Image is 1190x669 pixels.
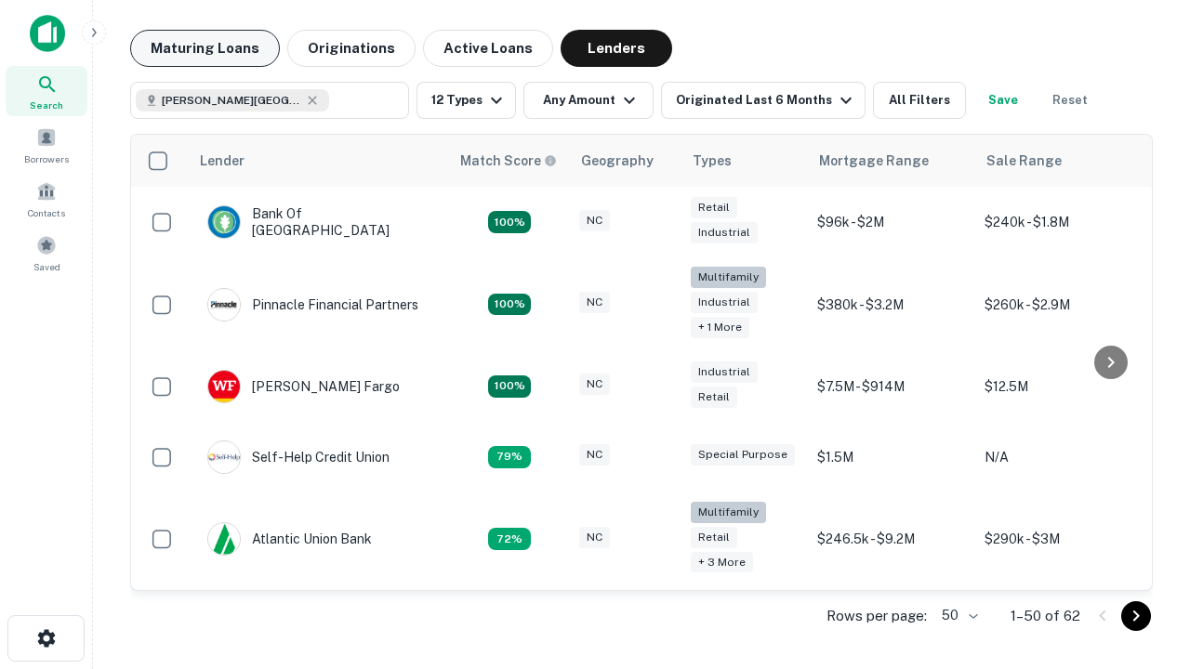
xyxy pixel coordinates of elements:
img: picture [208,206,240,238]
div: Bank Of [GEOGRAPHIC_DATA] [207,205,430,239]
button: 12 Types [416,82,516,119]
div: Matching Properties: 10, hasApolloMatch: undefined [488,528,531,550]
a: Borrowers [6,120,87,170]
span: [PERSON_NAME][GEOGRAPHIC_DATA], [GEOGRAPHIC_DATA] [162,92,301,109]
p: Rows per page: [826,605,927,627]
img: picture [208,289,240,321]
h6: Match Score [460,151,553,171]
div: NC [579,210,610,231]
td: $12.5M [975,351,1143,422]
div: Industrial [691,361,758,383]
span: Contacts [28,205,65,220]
iframe: Chat Widget [1097,461,1190,550]
div: 50 [934,602,981,629]
td: $380k - $3.2M [808,257,975,351]
img: picture [208,441,240,473]
button: Lenders [561,30,672,67]
div: Types [693,150,732,172]
div: Self-help Credit Union [207,440,390,474]
div: Originated Last 6 Months [676,89,857,111]
td: $200k - $3.3M [808,585,975,656]
div: NC [579,444,610,466]
td: $240k - $1.8M [975,187,1143,257]
button: Reset [1040,82,1100,119]
button: Any Amount [523,82,654,119]
div: Matching Properties: 25, hasApolloMatch: undefined [488,294,531,316]
span: Saved [33,259,60,274]
button: Originations [287,30,416,67]
img: picture [208,523,240,555]
button: Save your search to get updates of matches that match your search criteria. [973,82,1033,119]
div: Industrial [691,292,758,313]
div: NC [579,292,610,313]
button: Go to next page [1121,601,1151,631]
img: capitalize-icon.png [30,15,65,52]
div: NC [579,527,610,548]
div: Pinnacle Financial Partners [207,288,418,321]
div: Industrial [691,222,758,243]
div: Sale Range [986,150,1062,172]
img: picture [208,371,240,402]
div: + 3 more [691,552,753,573]
button: All Filters [873,82,966,119]
div: Matching Properties: 14, hasApolloMatch: undefined [488,211,531,233]
a: Contacts [6,174,87,224]
div: Matching Properties: 11, hasApolloMatch: undefined [488,446,531,468]
th: Geography [570,135,681,187]
div: Mortgage Range [819,150,929,172]
a: Search [6,66,87,116]
div: Multifamily [691,267,766,288]
div: Matching Properties: 15, hasApolloMatch: undefined [488,375,531,398]
td: $7.5M - $914M [808,351,975,422]
th: Lender [189,135,449,187]
div: Lender [200,150,245,172]
div: Retail [691,387,737,408]
div: Retail [691,527,737,548]
th: Sale Range [975,135,1143,187]
p: 1–50 of 62 [1011,605,1080,627]
div: Special Purpose [691,444,795,466]
div: [PERSON_NAME] Fargo [207,370,400,403]
button: Originated Last 6 Months [661,82,866,119]
td: N/A [975,422,1143,492]
th: Mortgage Range [808,135,975,187]
div: Multifamily [691,502,766,523]
td: $246.5k - $9.2M [808,492,975,586]
td: $290k - $3M [975,492,1143,586]
div: Capitalize uses an advanced AI algorithm to match your search with the best lender. The match sco... [460,151,557,171]
th: Types [681,135,808,187]
td: $480k - $3.1M [975,585,1143,656]
td: $1.5M [808,422,975,492]
span: Search [30,98,63,112]
div: + 1 more [691,317,749,338]
td: $96k - $2M [808,187,975,257]
th: Capitalize uses an advanced AI algorithm to match your search with the best lender. The match sco... [449,135,570,187]
button: Active Loans [423,30,553,67]
div: Retail [691,197,737,218]
button: Maturing Loans [130,30,280,67]
td: $260k - $2.9M [975,257,1143,351]
div: Geography [581,150,654,172]
span: Borrowers [24,151,69,166]
div: Atlantic Union Bank [207,522,372,556]
a: Saved [6,228,87,278]
div: NC [579,374,610,395]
